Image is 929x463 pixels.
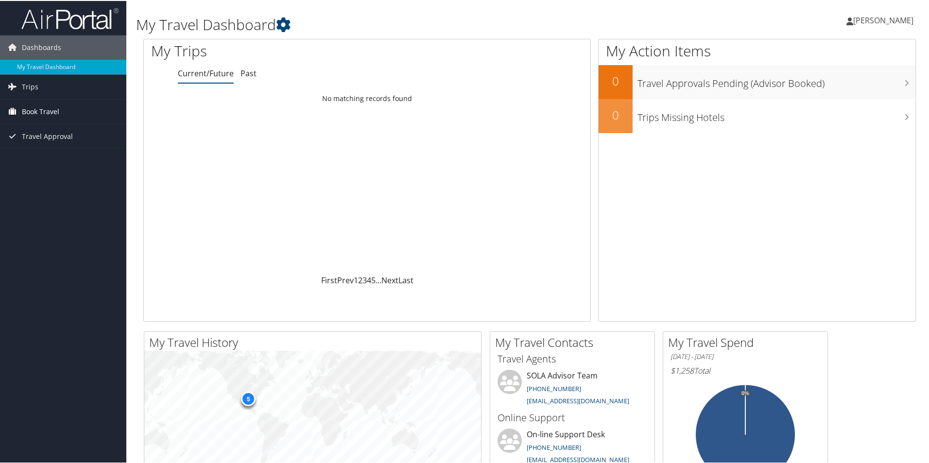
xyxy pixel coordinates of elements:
[241,391,256,405] div: 5
[22,99,59,123] span: Book Travel
[371,274,376,285] a: 5
[21,6,119,29] img: airportal-logo.png
[637,71,915,89] h3: Travel Approvals Pending (Advisor Booked)
[599,106,633,122] h2: 0
[527,454,629,463] a: [EMAIL_ADDRESS][DOMAIN_NAME]
[398,274,413,285] a: Last
[381,274,398,285] a: Next
[637,105,915,123] h3: Trips Missing Hotels
[337,274,354,285] a: Prev
[498,410,647,424] h3: Online Support
[376,274,381,285] span: …
[853,14,913,25] span: [PERSON_NAME]
[527,442,581,451] a: [PHONE_NUMBER]
[354,274,358,285] a: 1
[321,274,337,285] a: First
[846,5,923,34] a: [PERSON_NAME]
[358,274,362,285] a: 2
[149,333,481,350] h2: My Travel History
[362,274,367,285] a: 3
[671,364,820,375] h6: Total
[671,364,694,375] span: $1,258
[498,351,647,365] h3: Travel Agents
[527,383,581,392] a: [PHONE_NUMBER]
[599,98,915,132] a: 0Trips Missing Hotels
[22,123,73,148] span: Travel Approval
[367,274,371,285] a: 4
[671,351,820,360] h6: [DATE] - [DATE]
[495,333,654,350] h2: My Travel Contacts
[178,67,234,78] a: Current/Future
[144,89,590,106] td: No matching records found
[493,369,652,409] li: SOLA Advisor Team
[741,390,749,395] tspan: 0%
[241,67,257,78] a: Past
[136,14,661,34] h1: My Travel Dashboard
[668,333,827,350] h2: My Travel Spend
[151,40,397,60] h1: My Trips
[599,40,915,60] h1: My Action Items
[599,72,633,88] h2: 0
[22,34,61,59] span: Dashboards
[527,395,629,404] a: [EMAIL_ADDRESS][DOMAIN_NAME]
[599,64,915,98] a: 0Travel Approvals Pending (Advisor Booked)
[22,74,38,98] span: Trips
